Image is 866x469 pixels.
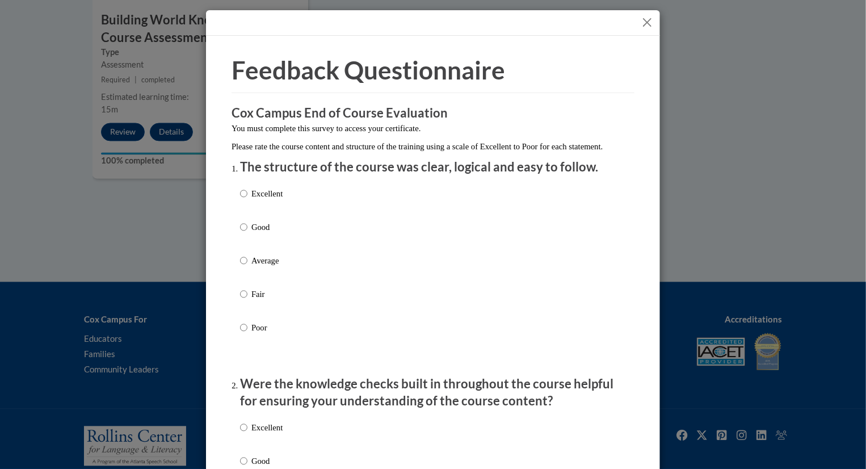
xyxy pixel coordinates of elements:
[240,221,247,233] input: Good
[240,288,247,300] input: Fair
[232,140,634,153] p: Please rate the course content and structure of the training using a scale of Excellent to Poor f...
[240,254,247,267] input: Average
[240,421,247,434] input: Excellent
[240,455,247,467] input: Good
[232,55,505,85] span: Feedback Questionnaire
[251,421,283,434] p: Excellent
[240,187,247,200] input: Excellent
[251,187,283,200] p: Excellent
[232,104,634,122] h3: Cox Campus End of Course Evaluation
[240,158,626,176] p: The structure of the course was clear, logical and easy to follow.
[251,254,283,267] p: Average
[640,15,654,30] button: Close
[240,321,247,334] input: Poor
[251,221,283,233] p: Good
[251,288,283,300] p: Fair
[251,455,283,467] p: Good
[240,375,626,411] p: Were the knowledge checks built in throughout the course helpful for ensuring your understanding ...
[232,122,634,135] p: You must complete this survey to access your certificate.
[251,321,283,334] p: Poor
